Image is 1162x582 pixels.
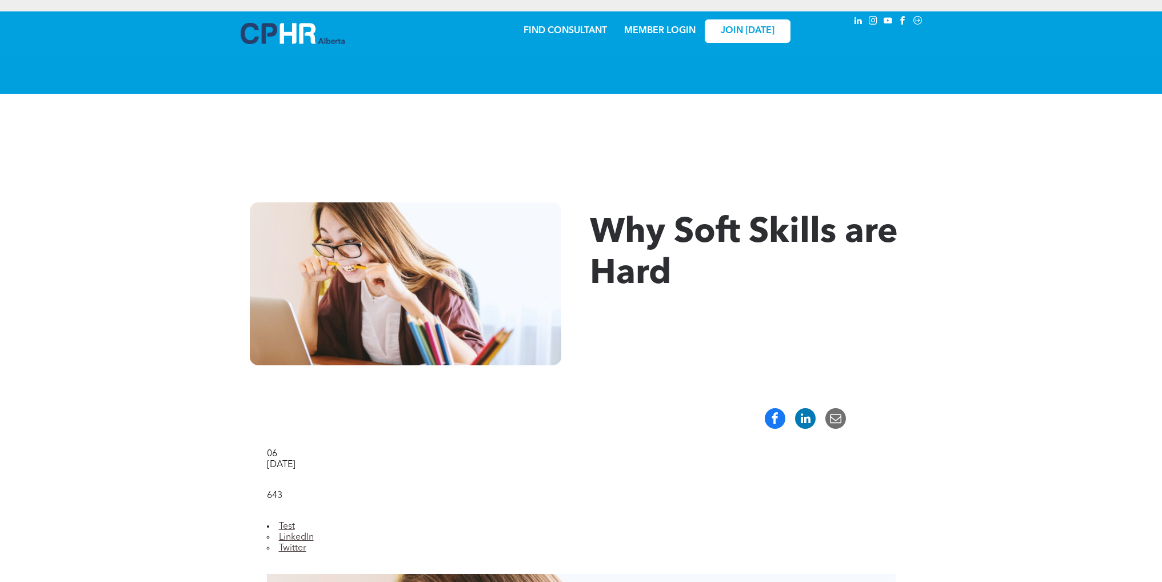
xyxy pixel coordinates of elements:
[867,14,880,30] a: instagram
[267,460,896,471] div: [DATE]
[279,522,295,531] a: Test
[267,449,896,460] div: 06
[590,216,898,292] span: Why Soft Skills are Hard
[705,19,790,43] a: JOIN [DATE]
[882,14,895,30] a: youtube
[912,14,924,30] a: Social network
[241,23,345,44] img: A blue and white logo for cp alberta
[279,533,314,542] a: LinkedIn
[267,491,896,501] div: 643
[721,26,774,37] span: JOIN [DATE]
[852,14,865,30] a: linkedin
[624,26,696,35] a: MEMBER LOGIN
[279,544,306,553] a: Twitter
[897,14,909,30] a: facebook
[524,26,607,35] a: FIND CONSULTANT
